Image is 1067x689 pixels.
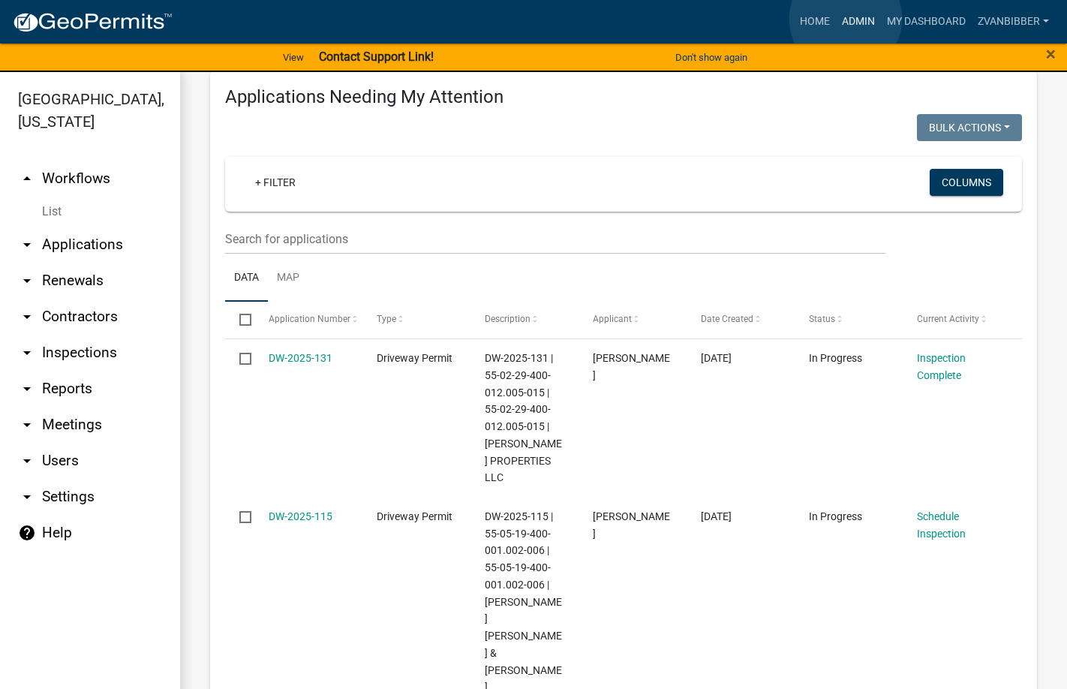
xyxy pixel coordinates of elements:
[579,302,687,338] datatable-header-cell: Applicant
[809,314,835,324] span: Status
[225,86,1022,108] h4: Applications Needing My Attention
[18,488,36,506] i: arrow_drop_down
[18,236,36,254] i: arrow_drop_down
[809,352,862,364] span: In Progress
[225,224,885,254] input: Search for applications
[18,308,36,326] i: arrow_drop_down
[687,302,795,338] datatable-header-cell: Date Created
[268,254,308,302] a: Map
[1046,44,1056,65] span: ×
[362,302,470,338] datatable-header-cell: Type
[18,344,36,362] i: arrow_drop_down
[269,510,332,522] a: DW-2025-115
[701,510,732,522] span: 07/22/2025
[18,170,36,188] i: arrow_drop_up
[485,314,530,324] span: Description
[269,352,332,364] a: DW-2025-131
[930,169,1003,196] button: Columns
[593,352,670,381] span: Owen Linthicum
[795,302,903,338] datatable-header-cell: Status
[225,302,254,338] datatable-header-cell: Select
[881,8,972,36] a: My Dashboard
[18,380,36,398] i: arrow_drop_down
[470,302,579,338] datatable-header-cell: Description
[701,314,753,324] span: Date Created
[836,8,881,36] a: Admin
[669,45,753,70] button: Don't show again
[1046,45,1056,63] button: Close
[701,352,732,364] span: 09/15/2025
[917,114,1022,141] button: Bulk Actions
[917,314,979,324] span: Current Activity
[917,510,966,540] a: Schedule Inspection
[593,510,670,540] span: Richard Sievers
[254,302,362,338] datatable-header-cell: Application Number
[593,314,632,324] span: Applicant
[903,302,1011,338] datatable-header-cell: Current Activity
[972,8,1055,36] a: zvanbibber
[917,352,966,381] a: Inspection Complete
[277,45,310,70] a: View
[319,50,434,64] strong: Contact Support Link!
[809,510,862,522] span: In Progress
[18,524,36,542] i: help
[18,452,36,470] i: arrow_drop_down
[794,8,836,36] a: Home
[377,352,452,364] span: Driveway Permit
[225,254,268,302] a: Data
[18,416,36,434] i: arrow_drop_down
[243,169,308,196] a: + Filter
[377,314,396,324] span: Type
[485,352,562,483] span: DW-2025-131 | 55-02-29-400-012.005-015 | 55-02-29-400-012.005-015 | HAGGARD PROPERTIES LLC
[18,272,36,290] i: arrow_drop_down
[269,314,350,324] span: Application Number
[377,510,452,522] span: Driveway Permit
